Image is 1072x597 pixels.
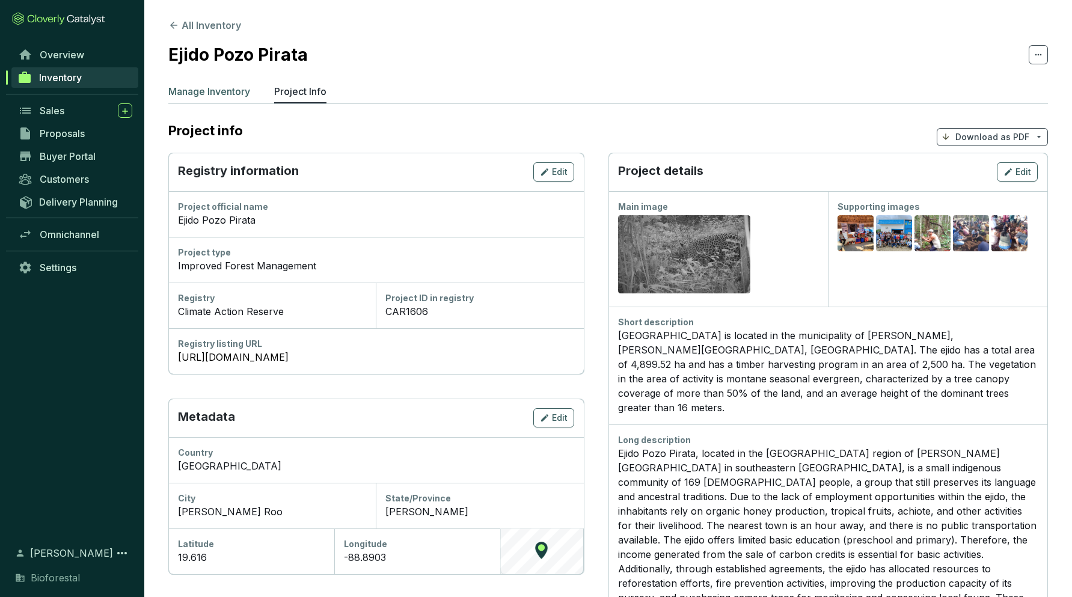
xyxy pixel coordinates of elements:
div: Long description [618,434,1038,446]
div: 19.616 [178,550,325,565]
div: Project official name [178,201,574,213]
span: Settings [40,262,76,274]
a: Inventory [11,67,138,88]
div: Main image [618,201,818,213]
div: Latitude [178,538,325,550]
a: Proposals [12,123,138,144]
div: Registry [178,292,366,304]
div: Climate Action Reserve [178,304,366,319]
div: Project ID in registry [385,292,574,304]
h2: Project info [168,123,255,138]
p: Download as PDF [955,131,1029,143]
span: Edit [552,412,568,424]
button: All Inventory [168,18,241,32]
div: [GEOGRAPHIC_DATA] is located in the municipality of [PERSON_NAME], [PERSON_NAME][GEOGRAPHIC_DATA]... [618,328,1038,415]
div: -88.8903 [344,550,491,565]
span: Buyer Portal [40,150,96,162]
span: Overview [40,49,84,61]
span: Delivery Planning [39,196,118,208]
span: Edit [1015,166,1031,178]
p: Manage Inventory [168,84,250,99]
p: Project Info [274,84,326,99]
div: [PERSON_NAME] [385,504,574,519]
a: Omnichannel [12,224,138,245]
div: [PERSON_NAME] Roo [178,504,366,519]
span: [PERSON_NAME] [30,546,113,560]
a: Delivery Planning [12,192,138,212]
div: City [178,492,366,504]
div: State/Province [385,492,574,504]
span: Bioforestal [31,571,80,585]
div: Country [178,447,574,459]
div: Registry listing URL [178,338,574,350]
a: [URL][DOMAIN_NAME] [178,350,574,364]
div: Ejido Pozo Pirata [178,213,574,227]
a: Overview [12,44,138,65]
button: Edit [533,162,574,182]
div: Longitude [344,538,491,550]
span: Sales [40,105,64,117]
p: Registry information [178,162,299,182]
span: Edit [552,166,568,178]
button: Edit [997,162,1038,182]
span: Customers [40,173,89,185]
h2: Ejido Pozo Pirata [168,42,308,67]
p: Project details [618,162,703,182]
a: Customers [12,169,138,189]
div: Supporting images [838,201,1038,213]
a: Settings [12,257,138,278]
a: Buyer Portal [12,146,138,167]
span: Omnichannel [40,228,99,240]
span: Inventory [39,72,82,84]
div: Short description [618,316,1038,328]
button: Edit [533,408,574,427]
div: [GEOGRAPHIC_DATA] [178,459,574,473]
div: Improved Forest Management [178,259,574,273]
a: Sales [12,100,138,121]
div: CAR1606 [385,304,574,319]
div: Project type [178,246,574,259]
p: Metadata [178,408,235,427]
span: Proposals [40,127,85,139]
